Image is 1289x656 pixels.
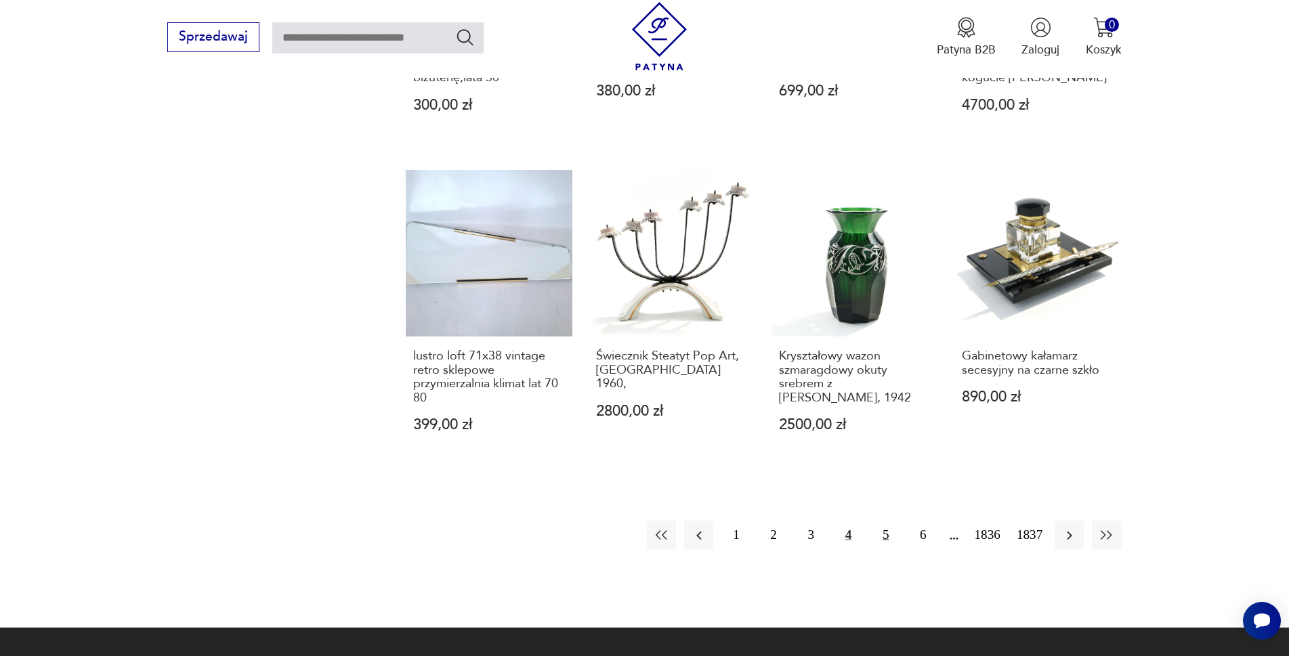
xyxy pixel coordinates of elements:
[1013,521,1047,550] button: 1837
[908,521,937,550] button: 6
[779,84,931,98] p: 699,00 zł
[596,349,748,391] h3: Świecznik Steatyt Pop Art, [GEOGRAPHIC_DATA] 1960,
[413,43,566,85] h3: Alabastrowy łabędź,pojemnik na biżuterię,lata 50
[413,418,566,432] p: 399,00 zł
[596,404,748,418] p: 2800,00 zł
[797,521,826,550] button: 3
[962,349,1114,377] h3: Gabinetowy kałamarz secesyjny na czarne szkło
[1021,17,1059,58] button: Zaloguj
[1093,17,1114,38] img: Ikona koszyka
[625,2,694,70] img: Patyna - sklep z meblami i dekoracjami vintage
[962,43,1114,85] h3: Porcelanowa figura [PERSON_NAME] na kogucie [PERSON_NAME]
[956,17,977,38] img: Ikona medalu
[1243,602,1281,640] iframe: Smartsupp widget button
[455,27,475,47] button: Szukaj
[413,98,566,112] p: 300,00 zł
[1086,42,1122,58] p: Koszyk
[937,42,996,58] p: Patyna B2B
[962,390,1114,404] p: 890,00 zł
[871,521,900,550] button: 5
[406,170,572,464] a: lustro loft 71x38 vintage retro sklepowe przymierzalnia klimat lat 70 80lustro loft 71x38 vintage...
[1021,42,1059,58] p: Zaloguj
[589,170,755,464] a: Świecznik Steatyt Pop Art, Katowice 1960,Świecznik Steatyt Pop Art, [GEOGRAPHIC_DATA] 1960,2800,0...
[971,521,1005,550] button: 1836
[413,349,566,405] h3: lustro loft 71x38 vintage retro sklepowe przymierzalnia klimat lat 70 80
[759,521,788,550] button: 2
[167,32,259,43] a: Sprzedawaj
[937,17,996,58] button: Patyna B2B
[1105,18,1119,32] div: 0
[772,170,938,464] a: Kryształowy wazon szmaragdowy okuty srebrem z Huty Józefina, 1942Kryształowy wazon szmaragdowy ok...
[834,521,863,550] button: 4
[1030,17,1051,38] img: Ikonka użytkownika
[1086,17,1122,58] button: 0Koszyk
[779,349,931,405] h3: Kryształowy wazon szmaragdowy okuty srebrem z [PERSON_NAME], 1942
[167,22,259,52] button: Sprzedawaj
[721,521,751,550] button: 1
[937,17,996,58] a: Ikona medaluPatyna B2B
[954,170,1121,464] a: Gabinetowy kałamarz secesyjny na czarne szkłoGabinetowy kałamarz secesyjny na czarne szkło890,00 zł
[779,418,931,432] p: 2500,00 zł
[596,84,748,98] p: 380,00 zł
[962,98,1114,112] p: 4700,00 zł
